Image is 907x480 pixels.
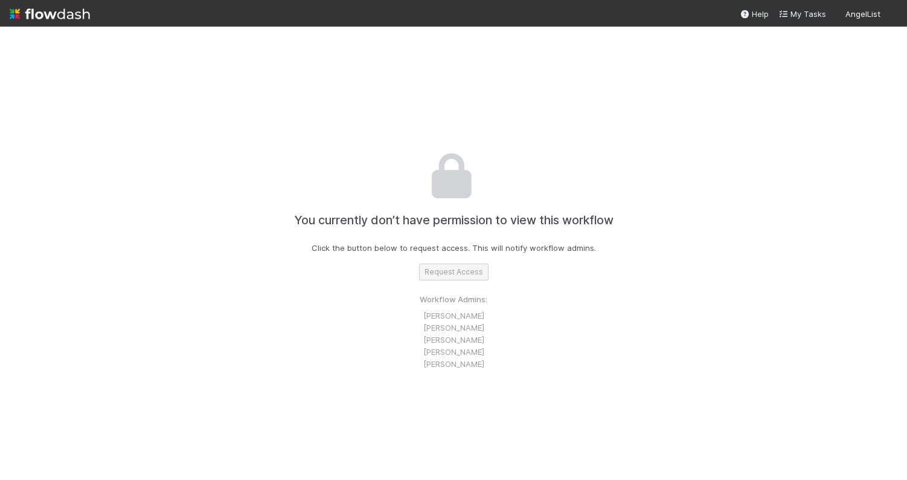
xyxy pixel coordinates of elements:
div: Help [740,8,769,20]
img: logo-inverted-e16ddd16eac7371096b0.svg [10,4,90,24]
span: AngelList [845,9,880,19]
h4: You currently don’t have permission to view this workflow [294,213,614,227]
p: Click the button below to request access. This will notify workflow admins. [312,242,596,254]
a: My Tasks [778,8,826,20]
li: [PERSON_NAME] [420,310,487,322]
span: My Tasks [778,9,826,19]
li: [PERSON_NAME] [420,334,487,346]
h6: Workflow Admins: [420,295,487,305]
li: [PERSON_NAME] [420,322,487,334]
button: Request Access [419,264,489,281]
li: [PERSON_NAME] [420,346,487,358]
img: avatar_4aa8e4fd-f2b7-45ba-a6a5-94a913ad1fe4.png [885,8,897,21]
li: [PERSON_NAME] [420,358,487,370]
